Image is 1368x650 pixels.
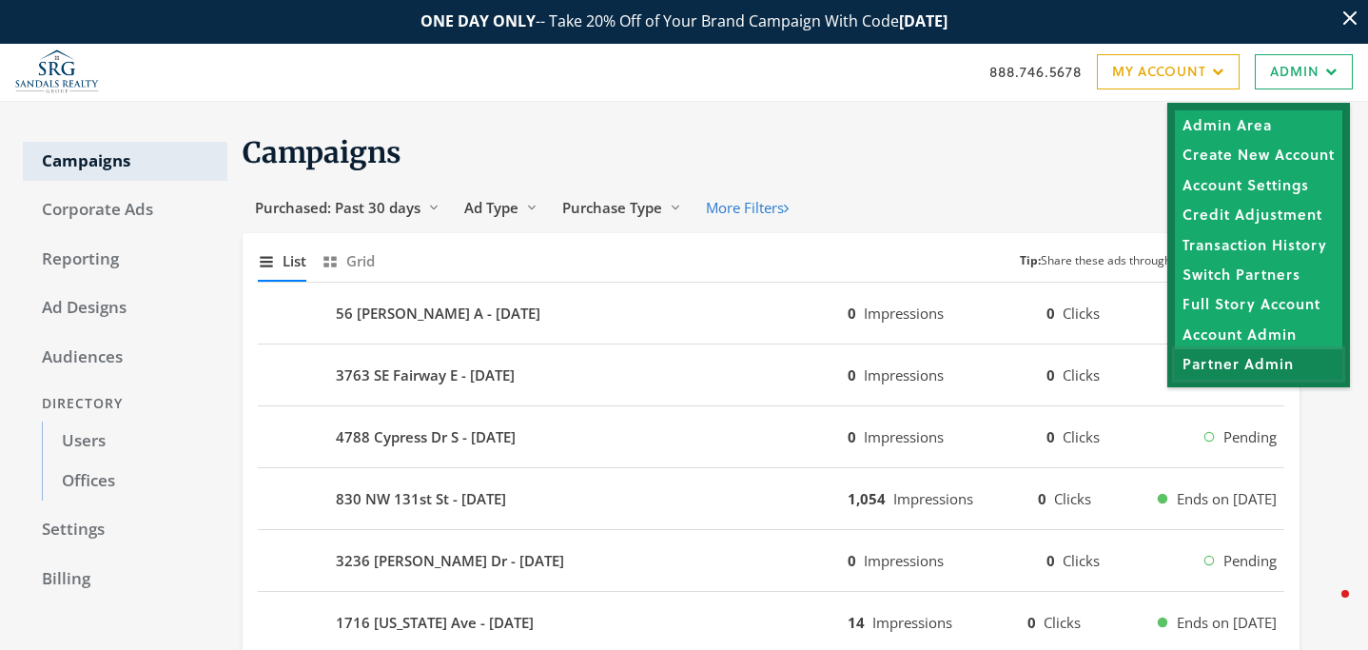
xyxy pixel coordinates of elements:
span: Purchased: Past 30 days [255,198,420,217]
a: Full Story Account [1175,289,1342,319]
span: Pending [1223,550,1277,572]
a: Settings [23,510,227,550]
a: Account Settings [1175,170,1342,200]
b: 0 [848,427,856,446]
a: Create New Account [1175,140,1342,169]
span: Clicks [1044,613,1081,632]
b: 0 [848,304,856,323]
span: Clicks [1054,489,1091,508]
b: 14 [848,613,865,632]
img: Adwerx [15,49,99,96]
a: Users [42,422,227,462]
span: Campaigns [243,134,401,170]
a: Switch Partners [1175,260,1342,289]
b: 0 [848,365,856,384]
span: Impressions [864,427,944,446]
b: 56 [PERSON_NAME] A - [DATE] [336,303,540,325]
a: Corporate Ads [23,190,227,230]
button: 1716 [US_STATE] Ave - [DATE]14Impressions0ClicksEnds on [DATE] [258,600,1284,645]
button: Purchased: Past 30 days [243,190,452,226]
span: Clicks [1063,365,1100,384]
button: 3236 [PERSON_NAME] Dr - [DATE]0Impressions0ClicksPending [258,538,1284,583]
b: 0 [1038,489,1046,508]
span: Clicks [1063,427,1100,446]
button: Purchase Type [550,190,694,226]
a: Campaigns [23,142,227,182]
a: 888.746.5678 [989,62,1082,82]
a: Audiences [23,338,227,378]
small: Share these ads through a CSV. [1020,252,1207,270]
button: 56 [PERSON_NAME] A - [DATE]0Impressions0ClicksPending [258,290,1284,336]
a: Offices [42,462,227,502]
span: List [283,250,306,272]
b: 4788 Cypress Dr S - [DATE] [336,426,516,448]
a: Account Admin [1175,320,1342,349]
div: Directory [23,386,227,422]
span: Impressions [864,304,944,323]
button: 4788 Cypress Dr S - [DATE]0Impressions0ClicksPending [258,414,1284,460]
span: Ad Type [464,198,518,217]
button: 830 NW 131st St - [DATE]1,054Impressions0ClicksEnds on [DATE] [258,476,1284,522]
span: Impressions [864,365,944,384]
span: Ends on [DATE] [1177,488,1277,510]
b: 0 [848,551,856,570]
button: Ad Type [452,190,550,226]
span: Pending [1223,426,1277,448]
span: Impressions [872,613,952,632]
b: 1716 [US_STATE] Ave - [DATE] [336,612,534,634]
button: List [258,241,306,282]
iframe: Intercom live chat [1303,585,1349,631]
b: 0 [1046,427,1055,446]
b: 830 NW 131st St - [DATE] [336,488,506,510]
button: 3763 SE Fairway E - [DATE]0Impressions0ClicksPending [258,352,1284,398]
a: Billing [23,560,227,600]
a: Credit Adjustment [1175,200,1342,229]
b: 3763 SE Fairway E - [DATE] [336,364,515,386]
b: 3236 [PERSON_NAME] Dr - [DATE] [336,550,564,572]
span: Ends on [DATE] [1177,612,1277,634]
b: 0 [1046,551,1055,570]
b: 0 [1046,365,1055,384]
span: Grid [346,250,375,272]
a: Ad Designs [23,288,227,328]
b: Tip: [1020,252,1041,268]
a: My Account [1097,54,1240,89]
span: Clicks [1063,551,1100,570]
span: Impressions [864,551,944,570]
a: Transaction History [1175,230,1342,260]
a: Reporting [23,240,227,280]
a: Partner Admin [1175,349,1342,379]
b: 0 [1046,304,1055,323]
button: More Filters [694,190,801,226]
a: Admin [1255,54,1353,89]
span: Purchase Type [562,198,662,217]
b: 0 [1027,613,1036,632]
button: Grid [322,241,375,282]
b: 1,054 [848,489,886,508]
a: Admin Area [1175,110,1342,140]
span: Impressions [893,489,973,508]
span: Clicks [1063,304,1100,323]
